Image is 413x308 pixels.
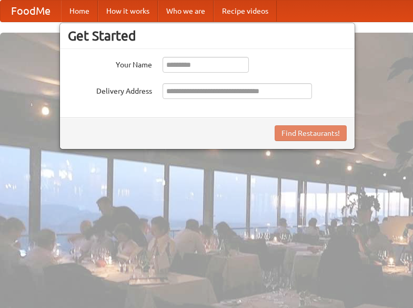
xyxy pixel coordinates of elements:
[158,1,214,22] a: Who we are
[98,1,158,22] a: How it works
[275,125,347,141] button: Find Restaurants!
[68,83,152,96] label: Delivery Address
[68,57,152,70] label: Your Name
[214,1,277,22] a: Recipe videos
[61,1,98,22] a: Home
[1,1,61,22] a: FoodMe
[68,28,347,44] h3: Get Started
